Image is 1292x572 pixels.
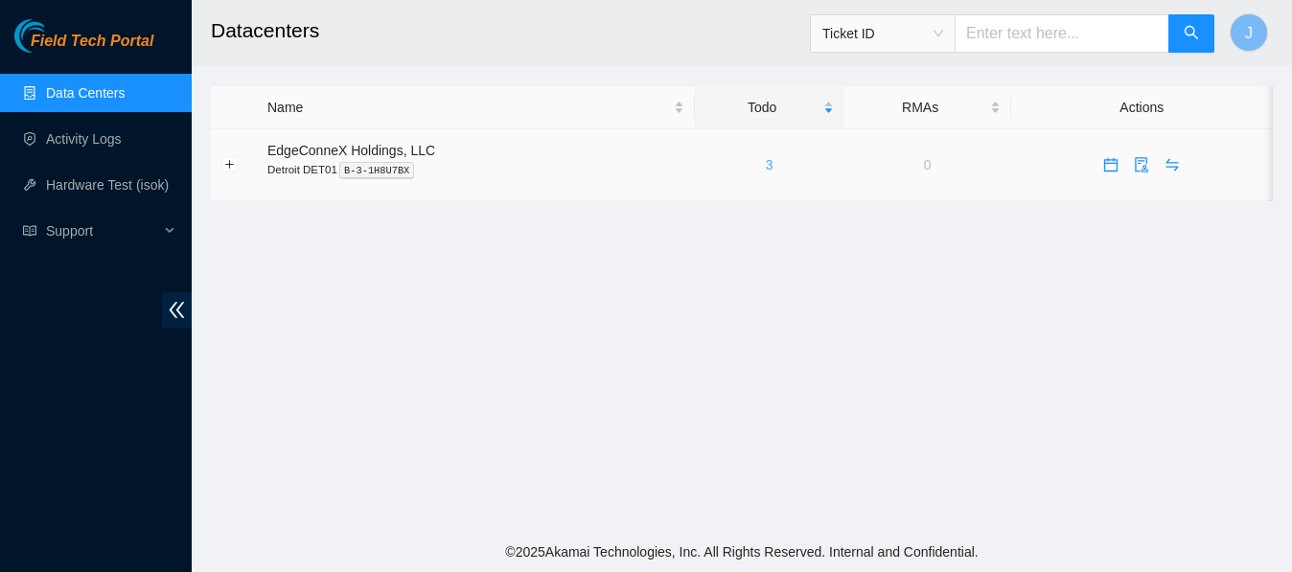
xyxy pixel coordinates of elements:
button: swap [1157,149,1188,180]
a: 0 [924,157,932,172]
a: calendar [1096,157,1126,172]
span: read [23,224,36,238]
button: J [1230,13,1268,52]
span: Field Tech Portal [31,33,153,51]
a: Data Centers [46,85,125,101]
input: Enter text here... [955,14,1169,53]
span: double-left [162,292,192,328]
a: Activity Logs [46,131,122,147]
span: Support [46,212,159,250]
a: audit [1126,157,1157,172]
p: Detroit DET01 [267,161,684,178]
a: Akamai TechnologiesField Tech Portal [14,34,153,59]
th: Actions [1011,86,1273,129]
span: swap [1158,157,1187,172]
span: EdgeConneX Holdings, LLC [267,143,435,158]
span: search [1184,25,1199,43]
span: audit [1127,157,1156,172]
a: Hardware Test (isok) [46,177,169,193]
span: calendar [1096,157,1125,172]
span: Ticket ID [822,19,943,48]
img: Akamai Technologies [14,19,97,53]
kbd: B-3-1H8U7BX [339,162,415,179]
button: audit [1126,149,1157,180]
footer: © 2025 Akamai Technologies, Inc. All Rights Reserved. Internal and Confidential. [192,532,1292,572]
a: 3 [766,157,773,172]
button: calendar [1096,149,1126,180]
button: Expand row [222,157,238,172]
span: J [1245,21,1253,45]
a: swap [1157,157,1188,172]
button: search [1168,14,1214,53]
